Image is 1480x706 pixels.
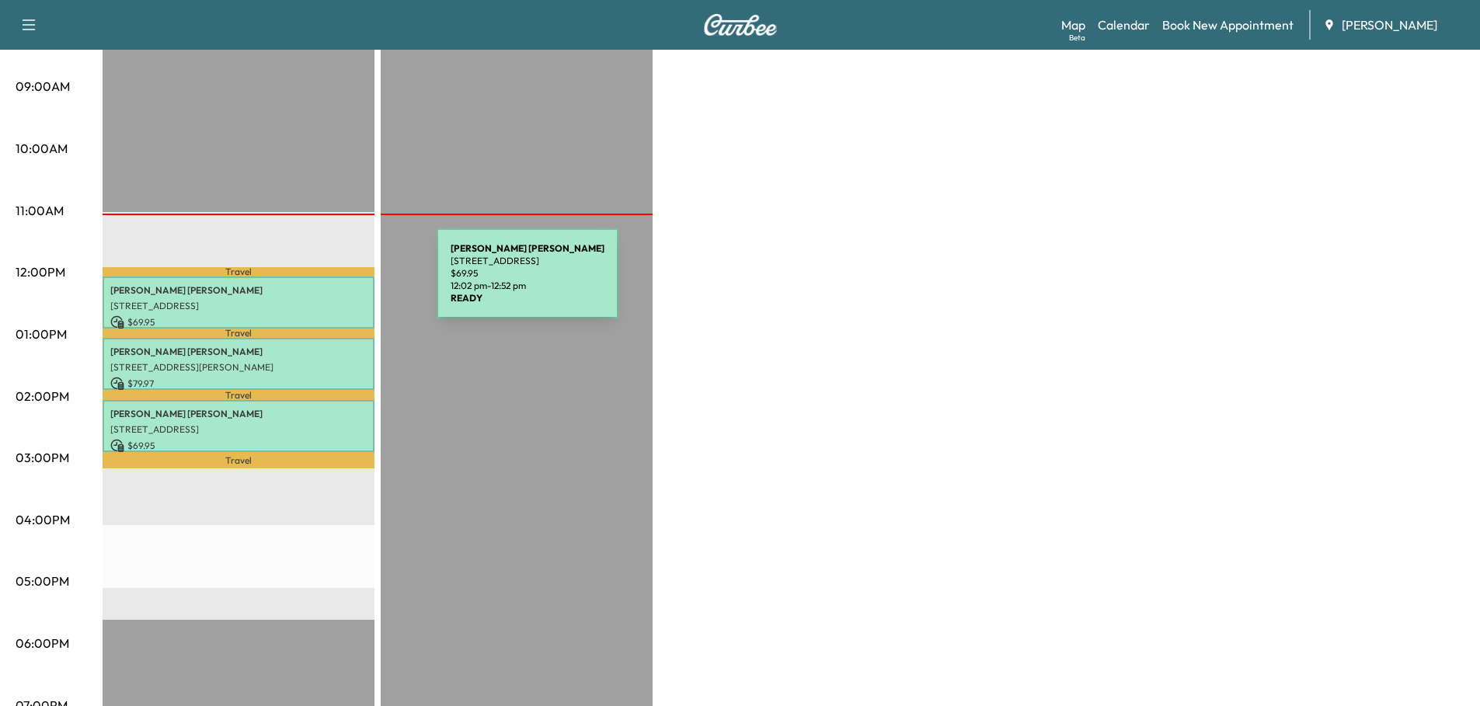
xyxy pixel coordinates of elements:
p: [STREET_ADDRESS] [110,423,367,436]
p: [PERSON_NAME] [PERSON_NAME] [110,408,367,420]
span: [PERSON_NAME] [1342,16,1437,34]
p: 01:00PM [16,325,67,343]
p: 10:00AM [16,139,68,158]
p: 06:00PM [16,634,69,652]
p: Travel [103,452,374,469]
p: 11:00AM [16,201,64,220]
p: 04:00PM [16,510,70,529]
p: $ 79.97 [110,377,367,391]
p: Travel [103,390,374,399]
div: Beta [1069,32,1085,43]
p: 12:00PM [16,263,65,281]
a: MapBeta [1061,16,1085,34]
img: Curbee Logo [703,14,778,36]
p: $ 69.95 [110,439,367,453]
p: 02:00PM [16,387,69,405]
p: [STREET_ADDRESS] [110,300,367,312]
p: 03:00PM [16,448,69,467]
p: [PERSON_NAME] [PERSON_NAME] [110,346,367,358]
a: Calendar [1098,16,1150,34]
a: Book New Appointment [1162,16,1294,34]
p: [PERSON_NAME] [PERSON_NAME] [110,284,367,297]
p: [STREET_ADDRESS][PERSON_NAME] [110,361,367,374]
p: 09:00AM [16,77,70,96]
p: Travel [103,267,374,276]
p: 05:00PM [16,572,69,590]
p: Travel [103,329,374,338]
p: $ 69.95 [110,315,367,329]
